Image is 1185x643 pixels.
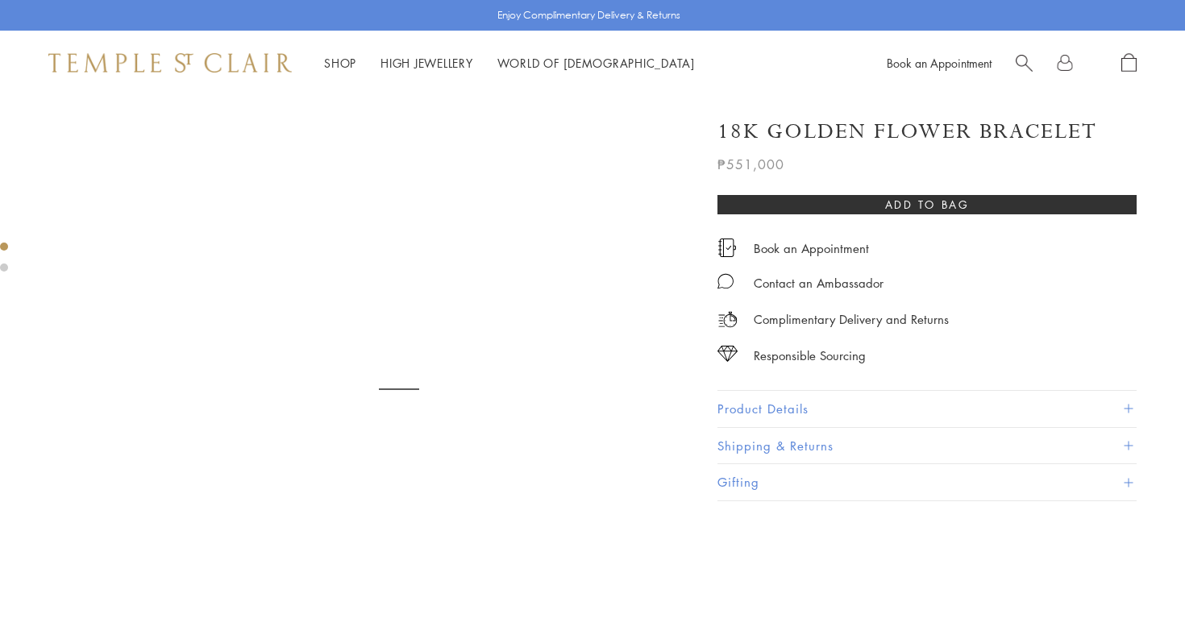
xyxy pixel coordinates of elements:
[754,346,866,366] div: Responsible Sourcing
[887,55,992,71] a: Book an Appointment
[48,53,292,73] img: Temple St. Clair
[717,273,734,289] img: MessageIcon-01_2.svg
[885,196,970,214] span: Add to bag
[717,346,738,362] img: icon_sourcing.svg
[1016,53,1033,73] a: Search
[717,154,784,175] span: ₱551,000
[380,55,473,71] a: High JewelleryHigh Jewellery
[717,239,737,257] img: icon_appointment.svg
[717,464,1137,500] button: Gifting
[754,239,869,257] a: Book an Appointment
[717,428,1137,464] button: Shipping & Returns
[717,118,1097,146] h1: 18K Golden Flower Bracelet
[754,273,884,293] div: Contact an Ambassador
[717,195,1137,214] button: Add to bag
[717,391,1137,427] button: Product Details
[497,55,695,71] a: World of [DEMOGRAPHIC_DATA]World of [DEMOGRAPHIC_DATA]
[324,55,356,71] a: ShopShop
[324,53,695,73] nav: Main navigation
[1121,53,1137,73] a: Open Shopping Bag
[717,309,738,330] img: icon_delivery.svg
[497,7,680,23] p: Enjoy Complimentary Delivery & Returns
[754,309,949,330] p: Complimentary Delivery and Returns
